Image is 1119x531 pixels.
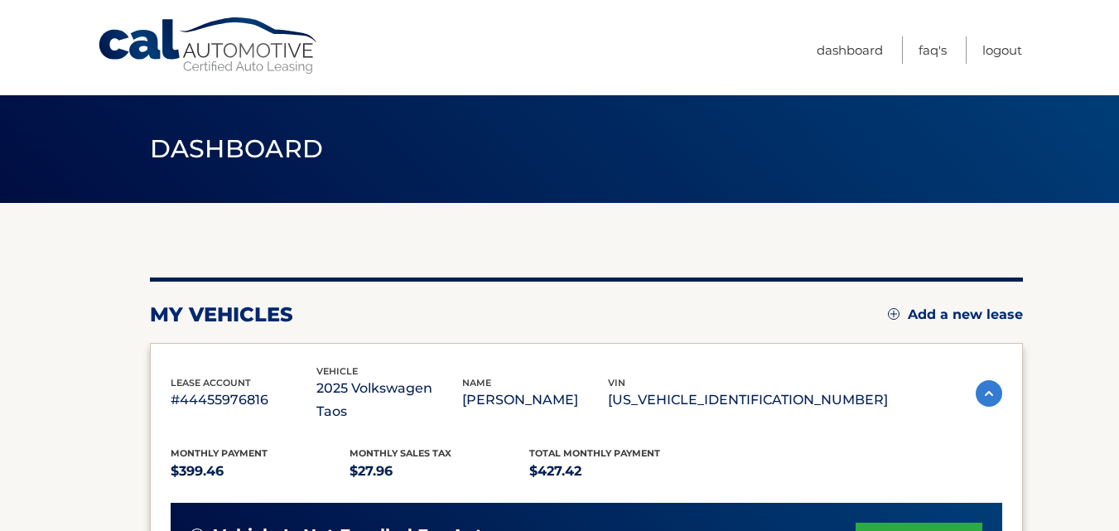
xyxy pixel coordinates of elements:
[150,133,324,164] span: Dashboard
[888,307,1023,323] a: Add a new lease
[316,365,358,377] span: vehicle
[888,308,900,320] img: add.svg
[350,460,529,483] p: $27.96
[350,447,451,459] span: Monthly sales Tax
[529,460,709,483] p: $427.42
[462,389,608,412] p: [PERSON_NAME]
[919,36,947,64] a: FAQ's
[976,380,1002,407] img: accordion-active.svg
[529,447,660,459] span: Total Monthly Payment
[171,389,316,412] p: #44455976816
[171,460,350,483] p: $399.46
[608,377,625,389] span: vin
[608,389,888,412] p: [US_VEHICLE_IDENTIFICATION_NUMBER]
[462,377,491,389] span: name
[150,302,293,327] h2: my vehicles
[316,377,462,423] p: 2025 Volkswagen Taos
[171,377,251,389] span: lease account
[817,36,883,64] a: Dashboard
[97,17,321,75] a: Cal Automotive
[982,36,1022,64] a: Logout
[171,447,268,459] span: Monthly Payment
